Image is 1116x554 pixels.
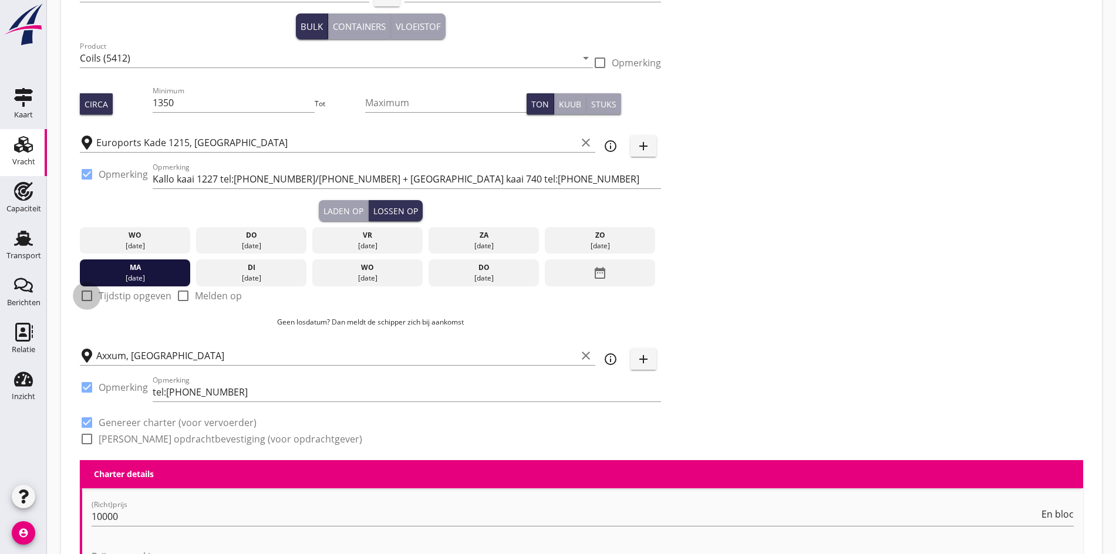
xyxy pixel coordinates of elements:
[301,20,323,33] div: Bulk
[92,507,1039,526] input: (Richt)prijs
[83,273,188,283] div: [DATE]
[591,98,616,110] div: Stuks
[333,20,386,33] div: Containers
[99,168,148,180] label: Opmerking
[7,299,41,306] div: Berichten
[579,51,593,65] i: arrow_drop_down
[431,230,537,241] div: za
[80,317,661,327] p: Geen losdatum? Dan meldt de schipper zich bij aankomst
[6,205,41,212] div: Capaciteit
[99,433,362,445] label: [PERSON_NAME] opdrachtbevestiging (voor opdrachtgever)
[323,205,363,217] div: Laden op
[85,98,108,110] div: Circa
[315,99,365,109] div: Tot
[153,93,315,112] input: Minimum
[636,139,650,153] i: add
[153,170,661,188] input: Opmerking
[80,49,576,67] input: Product
[373,205,418,217] div: Lossen op
[96,133,576,152] input: Laadplaats
[431,273,537,283] div: [DATE]
[83,230,188,241] div: wo
[153,383,661,401] input: Opmerking
[365,93,527,112] input: Maximum
[315,262,420,273] div: wo
[579,136,593,150] i: clear
[531,98,549,110] div: Ton
[548,230,653,241] div: zo
[391,13,446,39] button: Vloeistof
[199,273,304,283] div: [DATE]
[369,200,423,221] button: Lossen op
[12,393,35,400] div: Inzicht
[315,241,420,251] div: [DATE]
[328,13,391,39] button: Containers
[12,158,35,165] div: Vracht
[527,93,554,114] button: Ton
[195,290,242,302] label: Melden op
[554,93,586,114] button: Kuub
[548,241,653,251] div: [DATE]
[80,93,113,114] button: Circa
[603,352,618,366] i: info_outline
[579,349,593,363] i: clear
[315,273,420,283] div: [DATE]
[199,230,304,241] div: do
[431,241,537,251] div: [DATE]
[12,346,35,353] div: Relatie
[6,252,41,259] div: Transport
[1041,509,1074,519] span: En bloc
[315,230,420,241] div: vr
[636,352,650,366] i: add
[612,57,661,69] label: Opmerking
[96,346,576,365] input: Losplaats
[603,139,618,153] i: info_outline
[431,262,537,273] div: do
[99,381,148,393] label: Opmerking
[99,417,257,428] label: Genereer charter (voor vervoerder)
[83,262,188,273] div: ma
[199,262,304,273] div: di
[12,521,35,545] i: account_circle
[83,241,188,251] div: [DATE]
[99,290,171,302] label: Tijdstip opgeven
[199,241,304,251] div: [DATE]
[396,20,441,33] div: Vloeistof
[2,3,45,46] img: logo-small.a267ee39.svg
[559,98,581,110] div: Kuub
[296,13,328,39] button: Bulk
[593,262,607,283] i: date_range
[319,200,369,221] button: Laden op
[586,93,621,114] button: Stuks
[14,111,33,119] div: Kaart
